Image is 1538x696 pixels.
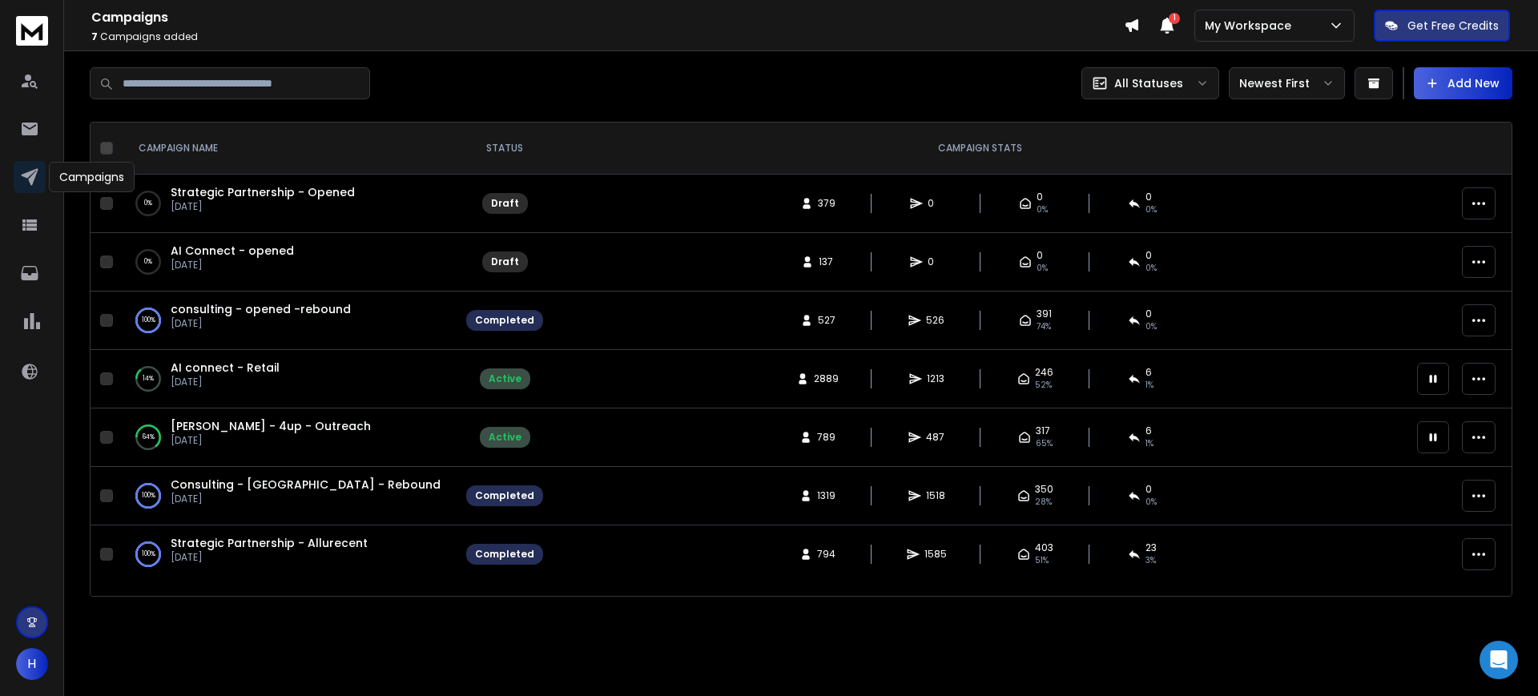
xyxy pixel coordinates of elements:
[1037,308,1052,320] span: 391
[1145,424,1152,437] span: 6
[1035,379,1052,392] span: 52 %
[1114,75,1183,91] p: All Statuses
[475,314,534,327] div: Completed
[171,360,280,376] a: AI connect - Retail
[924,548,947,561] span: 1585
[817,548,835,561] span: 794
[171,184,355,200] a: Strategic Partnership - Opened
[144,195,152,211] p: 0 %
[818,314,835,327] span: 527
[1145,203,1157,216] span: 0%
[926,314,944,327] span: 526
[119,408,457,467] td: 64%[PERSON_NAME] - 4up - Outreach[DATE]
[1145,496,1157,509] span: 0 %
[1035,496,1052,509] span: 28 %
[1035,483,1053,496] span: 350
[16,648,48,680] button: H
[475,548,534,561] div: Completed
[49,162,135,192] div: Campaigns
[928,255,944,268] span: 0
[1145,262,1157,275] span: 0%
[1036,437,1053,450] span: 65 %
[171,376,280,388] p: [DATE]
[1229,67,1345,99] button: Newest First
[91,30,1124,43] p: Campaigns added
[1037,203,1048,216] span: 0%
[1145,191,1152,203] span: 0
[489,431,521,444] div: Active
[119,292,457,350] td: 100%consulting - opened -rebound[DATE]
[171,477,441,493] span: Consulting - [GEOGRAPHIC_DATA] - Rebound
[171,434,371,447] p: [DATE]
[144,254,152,270] p: 0 %
[91,30,98,43] span: 7
[119,467,457,525] td: 100%Consulting - [GEOGRAPHIC_DATA] - Rebound[DATE]
[457,123,553,175] th: STATUS
[926,431,944,444] span: 487
[171,317,351,330] p: [DATE]
[1037,320,1051,333] span: 74 %
[142,312,155,328] p: 100 %
[171,493,441,505] p: [DATE]
[171,551,368,564] p: [DATE]
[491,255,519,268] div: Draft
[119,525,457,584] td: 100%Strategic Partnership - Allurecent[DATE]
[928,197,944,210] span: 0
[1037,191,1043,203] span: 0
[489,372,521,385] div: Active
[119,350,457,408] td: 14%AI connect - Retail[DATE]
[1407,18,1499,34] p: Get Free Credits
[1414,67,1512,99] button: Add New
[1169,13,1180,24] span: 1
[119,123,457,175] th: CAMPAIGN NAME
[553,123,1407,175] th: CAMPAIGN STATS
[91,8,1124,27] h1: Campaigns
[1145,320,1157,333] span: 0 %
[119,175,457,233] td: 0%Strategic Partnership - Opened[DATE]
[171,301,351,317] a: consulting - opened -rebound
[819,255,835,268] span: 137
[1145,541,1157,554] span: 23
[171,200,355,213] p: [DATE]
[1035,554,1049,567] span: 51 %
[171,243,294,259] a: AI Connect - opened
[491,197,519,210] div: Draft
[142,546,155,562] p: 100 %
[1205,18,1298,34] p: My Workspace
[1035,541,1053,554] span: 403
[926,489,945,502] span: 1518
[1145,483,1152,496] span: 0
[1036,424,1050,437] span: 317
[817,489,835,502] span: 1319
[1145,308,1152,320] span: 0
[1037,249,1043,262] span: 0
[1480,641,1518,679] div: Open Intercom Messenger
[143,429,155,445] p: 64 %
[171,259,294,272] p: [DATE]
[119,233,457,292] td: 0%AI Connect - opened[DATE]
[1145,249,1152,262] span: 0
[1374,10,1510,42] button: Get Free Credits
[171,418,371,434] a: [PERSON_NAME] - 4up - Outreach
[1145,554,1156,567] span: 3 %
[1145,366,1152,379] span: 6
[818,197,835,210] span: 379
[1145,379,1153,392] span: 1 %
[927,372,944,385] span: 1213
[171,535,368,551] a: Strategic Partnership - Allurecent
[143,371,154,387] p: 14 %
[1037,262,1048,275] span: 0%
[814,372,839,385] span: 2889
[142,488,155,504] p: 100 %
[16,16,48,46] img: logo
[1145,437,1153,450] span: 1 %
[475,489,534,502] div: Completed
[1035,366,1053,379] span: 246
